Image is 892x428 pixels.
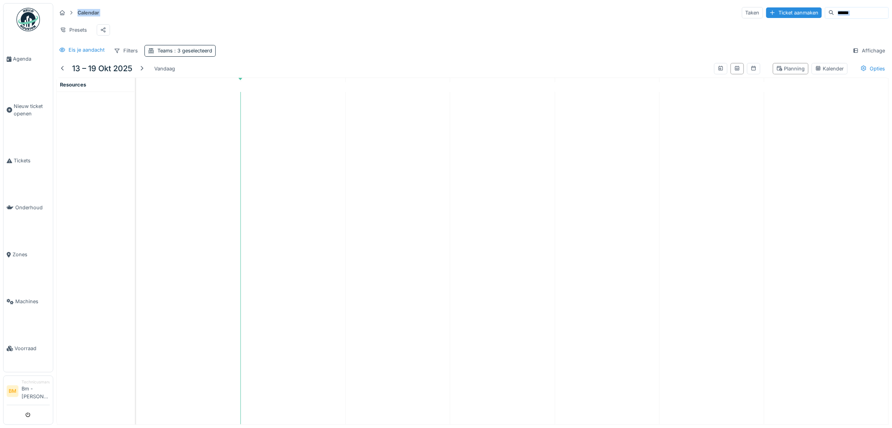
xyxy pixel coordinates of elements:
div: Presets [56,24,90,36]
a: Machines [4,278,53,325]
div: Eis je aandacht [69,46,105,54]
a: 16 oktober 2025 [491,79,515,90]
a: 14 oktober 2025 [282,79,304,90]
div: Vandaag [151,63,178,74]
a: Nieuw ticket openen [4,83,53,137]
a: BM TechnicusmanagerBm - [PERSON_NAME] [7,379,50,405]
span: Zones [13,251,50,258]
a: Tickets [4,137,53,184]
h5: 13 – 19 okt 2025 [72,64,132,73]
a: Zones [4,231,53,278]
a: Voorraad [4,325,53,372]
span: Voorraad [14,345,50,352]
div: Taken [742,7,763,18]
a: 17 oktober 2025 [596,79,618,90]
div: Opties [857,63,889,74]
li: BM [7,385,18,397]
div: Kalender [815,65,844,72]
div: Planning [776,65,805,72]
li: Bm - [PERSON_NAME] [22,379,50,403]
span: Resources [60,82,86,88]
a: 13 oktober 2025 [176,79,201,90]
span: Machines [15,298,50,305]
div: Technicusmanager [22,379,50,385]
a: 18 oktober 2025 [701,79,724,90]
span: : 3 geselecteerd [173,48,212,54]
strong: Calendar [74,9,102,16]
span: Tickets [14,157,50,164]
div: Filters [110,45,141,56]
span: Nieuw ticket openen [14,103,50,117]
span: Onderhoud [15,204,50,211]
a: Onderhoud [4,184,53,231]
span: Agenda [13,55,50,63]
div: Teams [157,47,212,54]
a: Agenda [4,36,53,83]
a: 15 oktober 2025 [385,79,410,90]
a: 19 oktober 2025 [805,79,829,90]
div: Affichage [849,45,889,56]
div: Ticket aanmaken [766,7,822,18]
img: Badge_color-CXgf-gQk.svg [16,8,40,31]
